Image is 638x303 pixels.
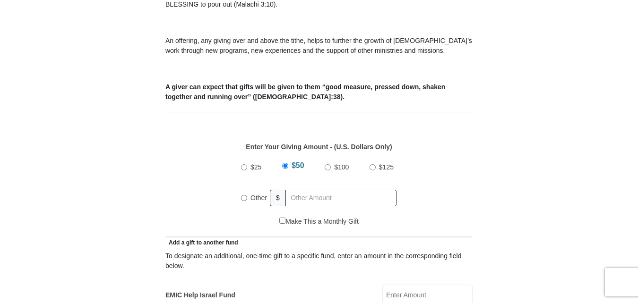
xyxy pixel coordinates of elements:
span: $ [270,190,286,206]
span: $100 [334,163,349,171]
div: To designate an additional, one-time gift to a specific fund, enter an amount in the correspondin... [165,251,473,271]
strong: Enter Your Giving Amount - (U.S. Dollars Only) [246,143,392,151]
label: Make This a Monthly Gift [279,217,359,227]
span: $50 [292,161,304,169]
p: An offering, any giving over and above the tithe, helps to further the growth of [DEMOGRAPHIC_DAT... [165,36,473,56]
span: Add a gift to another fund [165,239,238,246]
label: EMIC Help Israel Fund [165,290,235,300]
input: Other Amount [285,190,397,206]
b: A giver can expect that gifts will be given to them “good measure, pressed down, shaken together ... [165,83,445,101]
span: Other [250,194,267,202]
span: $125 [379,163,394,171]
span: $25 [250,163,261,171]
input: Make This a Monthly Gift [279,218,285,224]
